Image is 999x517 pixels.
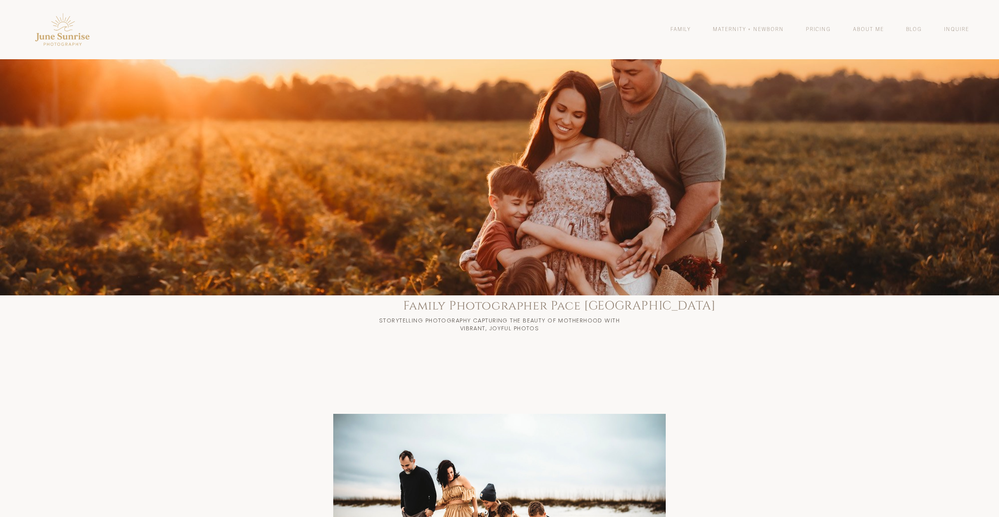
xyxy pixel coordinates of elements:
span: STORYTELLING PHOTOGRAPHY CAPTURING THE BEAUTY OF MOTHERHOOD WITH VIBRANT, JOYFUL PHOTOS [379,317,622,332]
a: About Me [853,26,884,33]
a: Pricing [806,26,831,33]
a: Inquire [944,26,969,33]
img: Pensacola Photographer - June Sunrise Photography [30,10,96,49]
a: Maternity + Newborn [713,26,783,33]
span: Family Photographer Pace [GEOGRAPHIC_DATA] [403,298,716,314]
a: Family [670,26,691,33]
a: Blog [906,26,922,33]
